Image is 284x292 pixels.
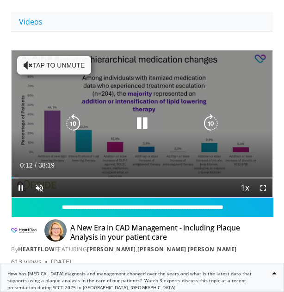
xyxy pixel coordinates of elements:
[87,245,136,253] a: [PERSON_NAME]
[20,162,32,169] span: 0:12
[30,179,49,197] button: Unmute
[137,245,186,253] a: [PERSON_NAME]
[18,245,55,253] a: Heartflow
[35,162,37,169] span: /
[11,12,50,31] a: Videos
[235,179,254,197] button: Playback Rate
[188,245,237,253] a: [PERSON_NAME]
[38,162,55,169] span: 38:19
[11,245,273,254] div: By FEATURING , ,
[7,270,277,291] p: How has [MEDICAL_DATA] diagnosis and management changed over the years and what is the latest dat...
[11,257,42,267] span: 613 views
[11,223,37,238] img: Heartflow
[12,179,30,197] button: Pause
[254,179,272,197] button: Fullscreen
[44,219,67,242] img: Avatar
[70,223,255,242] h4: A New Era in CAD Management - including Plaque Analysis in your patient care
[17,56,91,75] button: Tap to unmute
[51,257,72,267] div: [DATE]
[12,177,272,179] div: Progress Bar
[12,50,272,197] video-js: Video Player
